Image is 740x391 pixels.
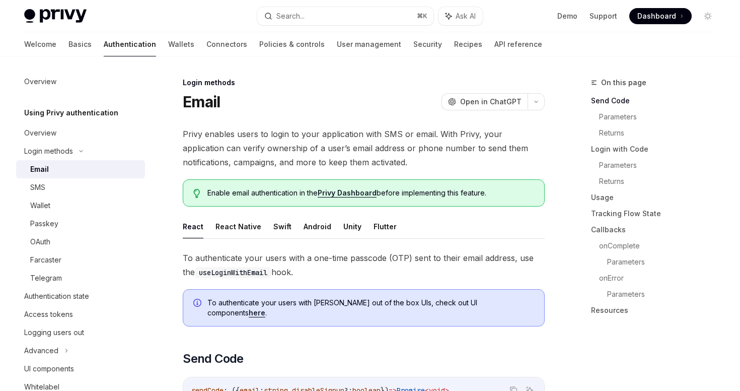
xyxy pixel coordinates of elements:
[195,267,271,278] code: useLoginWithEmail
[591,189,724,206] a: Usage
[24,9,87,23] img: light logo
[599,238,724,254] a: onComplete
[441,93,528,110] button: Open in ChatGPT
[215,215,261,238] button: React Native
[16,233,145,251] a: OAuth
[454,32,482,56] a: Recipes
[607,286,724,302] a: Parameters
[337,32,401,56] a: User management
[413,32,442,56] a: Security
[193,189,200,198] svg: Tip
[599,173,724,189] a: Returns
[24,76,56,88] div: Overview
[374,215,397,238] button: Flutter
[24,327,84,339] div: Logging users out
[16,305,145,323] a: Access tokens
[16,215,145,233] a: Passkey
[24,127,56,139] div: Overview
[494,32,542,56] a: API reference
[183,351,244,367] span: Send Code
[16,197,145,215] a: Wallet
[591,206,724,222] a: Tracking Flow State
[30,236,50,248] div: OAuth
[599,125,724,141] a: Returns
[16,269,145,287] a: Telegram
[24,145,73,157] div: Login methods
[591,222,724,238] a: Callbacks
[183,215,203,238] button: React
[24,363,74,375] div: UI components
[168,32,194,56] a: Wallets
[16,73,145,91] a: Overview
[183,127,545,169] span: Privy enables users to login to your application with SMS or email. With Privy, your application ...
[700,8,716,24] button: Toggle dark mode
[24,345,58,357] div: Advanced
[16,251,145,269] a: Farcaster
[591,93,724,109] a: Send Code
[304,215,331,238] button: Android
[68,32,92,56] a: Basics
[257,7,433,25] button: Search...⌘K
[30,163,49,175] div: Email
[24,290,89,302] div: Authentication state
[273,215,291,238] button: Swift
[207,298,534,318] span: To authenticate your users with [PERSON_NAME] out of the box UIs, check out UI components .
[30,254,61,266] div: Farcaster
[343,215,361,238] button: Unity
[104,32,156,56] a: Authentication
[30,218,58,230] div: Passkey
[259,32,325,56] a: Policies & controls
[24,32,56,56] a: Welcome
[318,188,377,198] a: Privy Dashboard
[601,77,646,89] span: On this page
[16,124,145,142] a: Overview
[276,10,305,22] div: Search...
[599,270,724,286] a: onError
[206,32,247,56] a: Connectors
[193,299,203,309] svg: Info
[183,78,545,88] div: Login methods
[24,107,118,119] h5: Using Privy authentication
[456,11,476,21] span: Ask AI
[629,8,692,24] a: Dashboard
[591,302,724,318] a: Resources
[249,308,265,317] a: here
[30,272,62,284] div: Telegram
[460,97,522,107] span: Open in ChatGPT
[183,251,545,279] span: To authenticate your users with a one-time passcode (OTP) sent to their email address, use the hook.
[591,141,724,157] a: Login with Code
[16,160,145,178] a: Email
[183,93,220,111] h1: Email
[438,7,483,25] button: Ask AI
[599,157,724,173] a: Parameters
[16,323,145,342] a: Logging users out
[607,254,724,270] a: Parameters
[599,109,724,125] a: Parameters
[16,287,145,305] a: Authentication state
[207,188,534,198] span: Enable email authentication in the before implementing this feature.
[30,181,45,193] div: SMS
[417,12,427,20] span: ⌘ K
[24,308,73,320] div: Access tokens
[637,11,676,21] span: Dashboard
[16,360,145,378] a: UI components
[557,11,577,21] a: Demo
[16,178,145,197] a: SMS
[589,11,617,21] a: Support
[30,200,50,212] div: Wallet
